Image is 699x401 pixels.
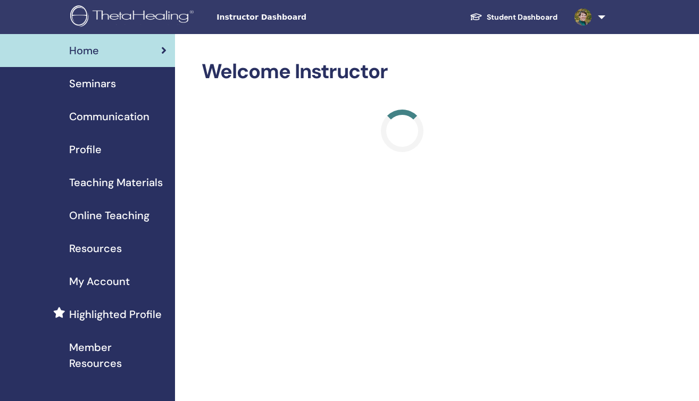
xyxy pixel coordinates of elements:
[69,306,162,322] span: Highlighted Profile
[69,76,116,91] span: Seminars
[69,141,102,157] span: Profile
[470,12,482,21] img: graduation-cap-white.svg
[69,43,99,59] span: Home
[575,9,592,26] img: default.jpg
[69,108,149,124] span: Communication
[69,174,163,190] span: Teaching Materials
[217,12,376,23] span: Instructor Dashboard
[202,60,604,84] h2: Welcome Instructor
[69,240,122,256] span: Resources
[69,207,149,223] span: Online Teaching
[461,7,566,27] a: Student Dashboard
[69,273,130,289] span: My Account
[70,5,197,29] img: logo.png
[69,339,167,371] span: Member Resources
